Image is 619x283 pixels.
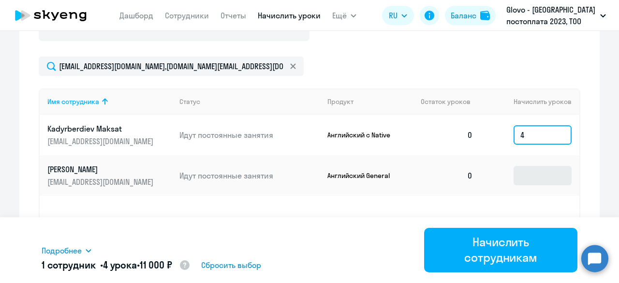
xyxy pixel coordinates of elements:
[179,97,200,106] div: Статус
[47,164,172,187] a: [PERSON_NAME][EMAIL_ADDRESS][DOMAIN_NAME]
[445,6,496,25] button: Балансbalance
[501,4,611,27] button: Glovo - [GEOGRAPHIC_DATA] постоплата 2023, ТОО GLOVO [GEOGRAPHIC_DATA]
[389,10,398,21] span: RU
[332,6,356,25] button: Ещё
[47,97,99,106] div: Имя сотрудника
[47,177,156,187] p: [EMAIL_ADDRESS][DOMAIN_NAME]
[47,97,172,106] div: Имя сотрудника
[42,258,191,273] h5: 1 сотрудник • •
[221,11,246,20] a: Отчеты
[103,259,137,271] span: 4 урока
[47,136,156,147] p: [EMAIL_ADDRESS][DOMAIN_NAME]
[421,97,471,106] span: Остаток уроков
[179,170,320,181] p: Идут постоянные занятия
[179,97,320,106] div: Статус
[327,97,413,106] div: Продукт
[327,131,400,139] p: Английский с Native
[451,10,476,21] div: Баланс
[506,4,596,27] p: Glovo - [GEOGRAPHIC_DATA] постоплата 2023, ТОО GLOVO [GEOGRAPHIC_DATA]
[481,89,579,115] th: Начислить уроков
[332,10,347,21] span: Ещё
[480,11,490,20] img: balance
[438,234,564,265] div: Начислить сотрудникам
[327,97,354,106] div: Продукт
[47,123,156,134] p: Kadyrberdiev Maksat
[258,11,321,20] a: Начислить уроки
[421,97,481,106] div: Остаток уроков
[424,228,577,272] button: Начислить сотрудникам
[327,171,400,180] p: Английский General
[140,259,172,271] span: 11 000 ₽
[47,123,172,147] a: Kadyrberdiev Maksat[EMAIL_ADDRESS][DOMAIN_NAME]
[413,155,481,196] td: 0
[201,259,261,271] span: Сбросить выбор
[119,11,153,20] a: Дашборд
[47,164,156,175] p: [PERSON_NAME]
[382,6,414,25] button: RU
[39,57,304,76] input: Поиск по имени, email, продукту или статусу
[42,245,82,256] span: Подробнее
[413,115,481,155] td: 0
[179,130,320,140] p: Идут постоянные занятия
[165,11,209,20] a: Сотрудники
